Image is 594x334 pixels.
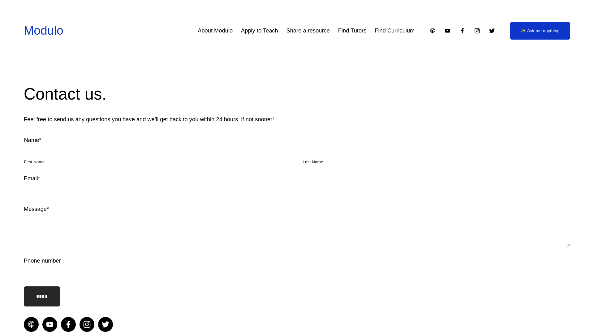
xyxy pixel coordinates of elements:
a: Twitter [98,317,113,332]
a: YouTube [42,317,57,332]
span: First Name [24,158,292,166]
a: Facebook [459,28,466,34]
a: YouTube [444,28,451,34]
a: Apply to Teach [241,25,278,36]
a: Instagram [80,317,94,332]
a: Twitter [489,28,495,34]
a: Share a resource [286,25,330,36]
a: Facebook [61,317,76,332]
legend: Name [24,135,41,145]
a: Find Curriculum [375,25,415,36]
a: About Modulo [198,25,233,36]
h2: Contact us. [24,83,570,105]
a: Apple Podcasts [24,317,39,332]
a: Find Tutors [338,25,367,36]
a: Apple Podcasts [429,28,436,34]
label: Phone number [24,256,570,266]
label: Message [24,204,570,214]
a: ✨ Ask me anything [510,22,570,40]
p: Feel free to send us any questions you have and we’ll get back to you within 24 hours, if not soo... [24,114,570,125]
input: First Name [24,147,292,157]
a: Instagram [474,28,480,34]
input: Last Name [303,147,570,157]
span: Last Name [303,158,570,166]
label: Email [24,173,570,184]
a: Modulo [24,24,63,37]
